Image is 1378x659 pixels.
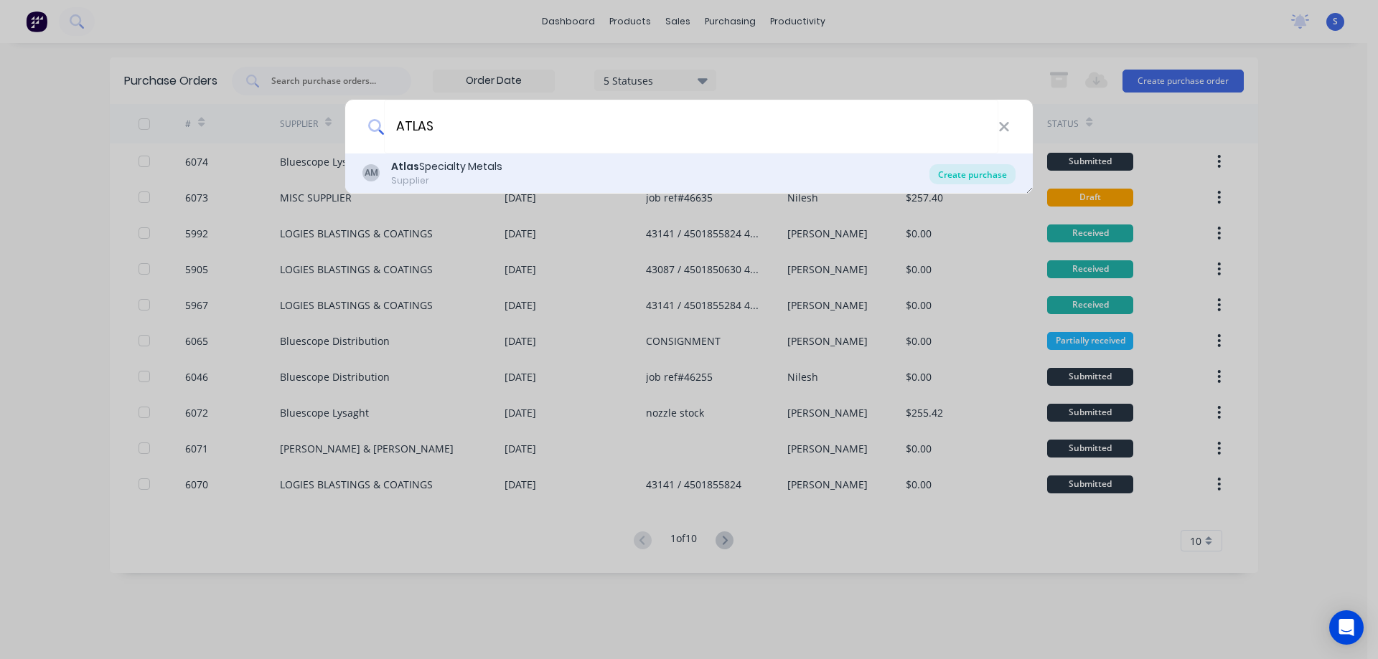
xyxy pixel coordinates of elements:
b: Atlas [391,159,419,174]
div: Supplier [391,174,502,187]
div: AM [362,164,380,181]
div: Specialty Metals [391,159,502,174]
input: Enter a supplier name to create a new order... [384,100,998,153]
div: Create purchase [929,164,1016,184]
div: Open Intercom Messenger [1329,610,1364,645]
